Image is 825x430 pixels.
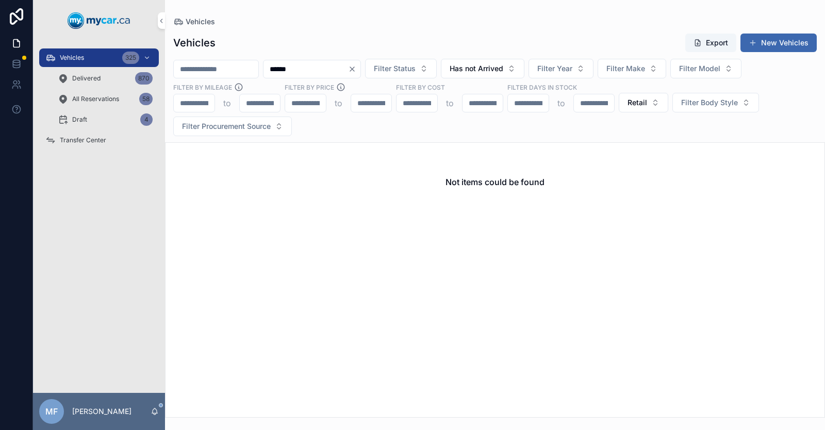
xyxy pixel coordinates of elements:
[52,69,159,88] a: Delivered870
[681,97,738,108] span: Filter Body Style
[72,95,119,103] span: All Reservations
[537,63,572,74] span: Filter Year
[39,48,159,67] a: Vehicles325
[670,59,741,78] button: Select Button
[446,97,454,109] p: to
[60,136,106,144] span: Transfer Center
[374,63,416,74] span: Filter Status
[285,82,334,92] label: FILTER BY PRICE
[529,59,593,78] button: Select Button
[672,93,759,112] button: Select Button
[365,59,437,78] button: Select Button
[72,74,101,82] span: Delivered
[68,12,130,29] img: App logo
[186,16,215,27] span: Vehicles
[450,63,503,74] span: Has not Arrived
[173,36,216,50] h1: Vehicles
[173,82,232,92] label: Filter By Mileage
[557,97,565,109] p: to
[140,113,153,126] div: 4
[72,115,87,124] span: Draft
[72,406,131,417] p: [PERSON_NAME]
[396,82,445,92] label: FILTER BY COST
[135,72,153,85] div: 870
[39,131,159,150] a: Transfer Center
[182,121,271,131] span: Filter Procurement Source
[507,82,577,92] label: Filter Days In Stock
[45,405,58,418] span: MF
[685,34,736,52] button: Export
[598,59,666,78] button: Select Button
[52,110,159,129] a: Draft4
[33,41,165,163] div: scrollable content
[445,176,544,188] h2: Not items could be found
[139,93,153,105] div: 58
[679,63,720,74] span: Filter Model
[628,97,647,108] span: Retail
[60,54,84,62] span: Vehicles
[122,52,139,64] div: 325
[223,97,231,109] p: to
[335,97,342,109] p: to
[606,63,645,74] span: Filter Make
[52,90,159,108] a: All Reservations58
[173,16,215,27] a: Vehicles
[441,59,524,78] button: Select Button
[619,93,668,112] button: Select Button
[173,117,292,136] button: Select Button
[348,65,360,73] button: Clear
[740,34,817,52] button: New Vehicles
